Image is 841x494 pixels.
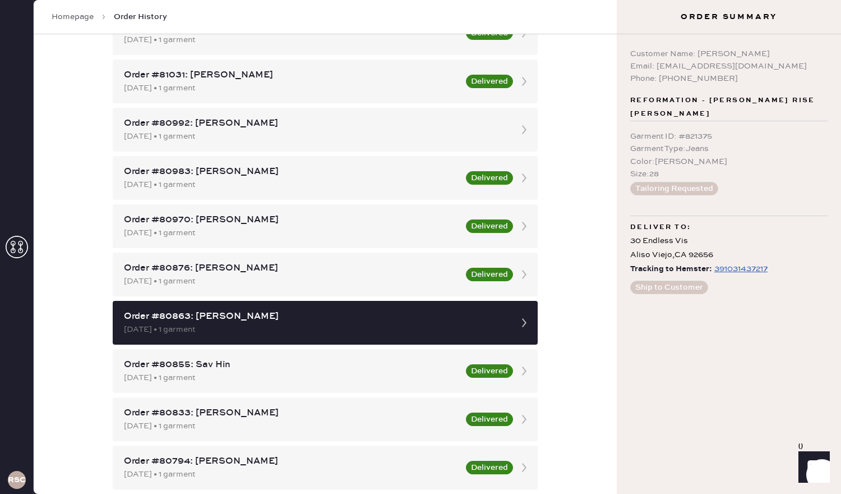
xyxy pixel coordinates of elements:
div: [DATE] • 1 garment [124,420,459,432]
button: Delivered [466,268,513,281]
div: Order #80855: Sav Hin [124,358,459,372]
span: Deliver to: [630,221,691,234]
div: Email: [EMAIL_ADDRESS][DOMAIN_NAME] [630,60,828,72]
div: [DATE] • 1 garment [124,468,459,481]
div: Order #80983: [PERSON_NAME] [124,165,459,179]
div: [DATE] • 1 garment [124,227,459,239]
div: Order #80833: [PERSON_NAME] [124,406,459,420]
div: Order #80970: [PERSON_NAME] [124,213,459,227]
span: Order History [114,11,167,22]
button: Delivered [466,171,513,185]
h3: Order Summary [617,11,841,22]
button: Delivered [466,219,513,233]
a: Homepage [52,11,94,22]
button: Delivered [466,364,513,378]
div: Garment ID : # 821375 [630,130,828,143]
button: Ship to Customer [630,281,708,294]
div: Order #81031: [PERSON_NAME] [124,68,459,82]
div: Size : 28 [630,168,828,180]
a: 391031437217 [712,262,768,276]
div: [DATE] • 1 garment [124,372,459,384]
div: Order #80794: [PERSON_NAME] [124,455,459,468]
div: [DATE] • 1 garment [124,323,506,336]
button: Delivered [466,413,513,426]
div: Order #80876: [PERSON_NAME] [124,262,459,275]
div: [DATE] • 1 garment [124,179,459,191]
button: Delivered [466,461,513,474]
div: [DATE] • 1 garment [124,34,459,46]
div: 30 Endless Vis Aliso Viejo , CA 92656 [630,234,828,262]
div: Phone: [PHONE_NUMBER] [630,72,828,85]
button: Tailoring Requested [630,182,718,195]
div: Garment Type : Jeans [630,143,828,155]
div: https://www.fedex.com/apps/fedextrack/?tracknumbers=391031437217&cntry_code=US [714,262,768,276]
div: Color : [PERSON_NAME] [630,155,828,168]
button: Delivered [466,75,513,88]
div: [DATE] • 1 garment [124,82,459,94]
div: Order #80992: [PERSON_NAME] [124,117,506,130]
div: [DATE] • 1 garment [124,275,459,287]
h3: RSCPA [8,476,26,484]
div: [DATE] • 1 garment [124,130,506,143]
div: Customer Name: [PERSON_NAME] [630,48,828,60]
div: Order #80863: [PERSON_NAME] [124,310,506,323]
iframe: Front Chat [788,443,836,492]
span: Tracking to Hemster: [630,262,712,276]
span: Reformation - [PERSON_NAME] Rise [PERSON_NAME] [630,94,828,121]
